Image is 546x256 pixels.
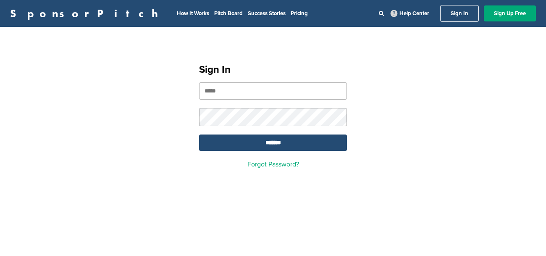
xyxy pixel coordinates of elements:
[389,8,431,18] a: Help Center
[484,5,536,21] a: Sign Up Free
[440,5,479,22] a: Sign In
[177,10,209,17] a: How It Works
[10,8,163,19] a: SponsorPitch
[291,10,308,17] a: Pricing
[247,160,299,169] a: Forgot Password?
[248,10,286,17] a: Success Stories
[199,62,347,77] h1: Sign In
[214,10,243,17] a: Pitch Board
